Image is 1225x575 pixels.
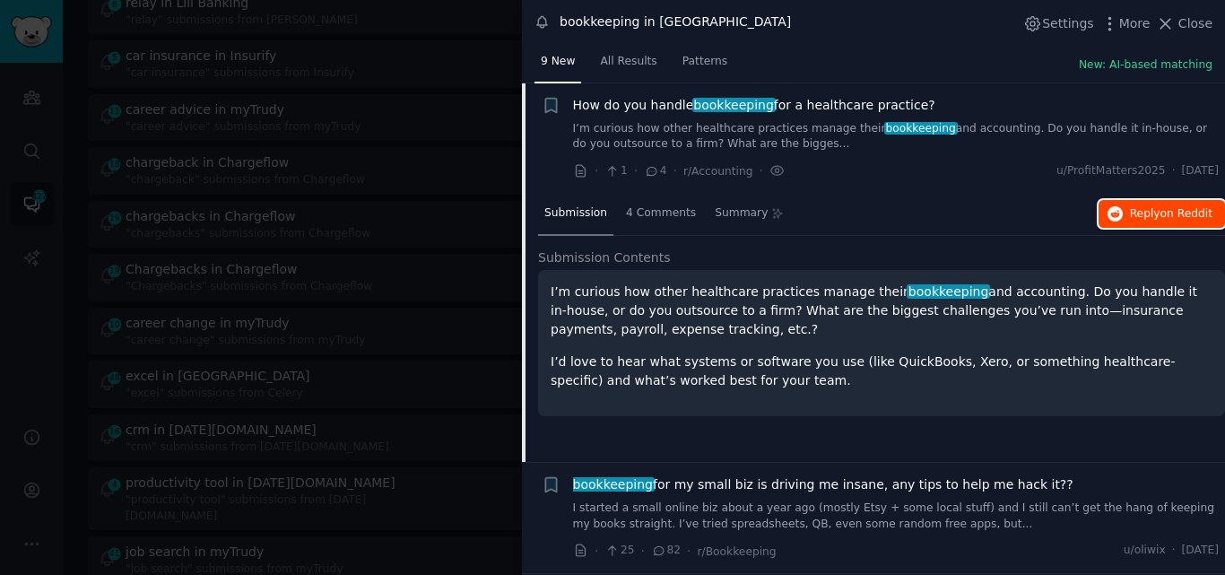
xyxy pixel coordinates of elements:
[715,205,768,222] span: Summary
[634,161,638,180] span: ·
[884,122,958,135] span: bookkeeping
[1160,207,1212,220] span: on Reddit
[573,475,1073,494] a: bookkeepingfor my small biz is driving me insane, any tips to help me hack it??
[1042,14,1093,33] span: Settings
[683,165,753,178] span: r/Accounting
[600,54,656,70] span: All Results
[573,475,1073,494] span: for my small biz is driving me insane, any tips to help me hack it??
[651,543,681,559] span: 82
[641,542,645,561] span: ·
[594,48,663,84] a: All Results
[573,501,1220,532] a: I started a small online biz about a year ago (mostly Etsy + some local stuff) and I still can’t ...
[538,248,671,267] span: Submission Contents
[1079,57,1212,74] button: New: AI-based matching
[1182,163,1219,179] span: [DATE]
[698,545,777,558] span: r/Bookkeeping
[1119,14,1151,33] span: More
[644,163,666,179] span: 4
[551,353,1212,390] p: I’d love to hear what systems or software you use (like QuickBooks, Xero, or something healthcare...
[573,96,935,115] a: How do you handlebookkeepingfor a healthcare practice?
[676,48,734,84] a: Patterns
[1130,206,1212,222] span: Reply
[573,96,935,115] span: How do you handle for a healthcare practice?
[573,121,1220,152] a: I’m curious how other healthcare practices manage theirbookkeepingand accounting. Do you handle i...
[541,54,575,70] span: 9 New
[1100,14,1151,33] button: More
[626,205,696,222] span: 4 Comments
[1178,14,1212,33] span: Close
[1182,543,1219,559] span: [DATE]
[1023,14,1093,33] button: Settings
[534,48,581,84] a: 9 New
[1172,163,1176,179] span: ·
[595,542,598,561] span: ·
[1056,163,1166,179] span: u/ProfitMatters2025
[1099,200,1225,229] button: Replyon Reddit
[571,477,655,492] span: bookkeeping
[551,283,1212,339] p: I’m curious how other healthcare practices manage their and accounting. Do you handle it in-house...
[760,161,763,180] span: ·
[595,161,598,180] span: ·
[692,98,776,112] span: bookkeeping
[682,54,727,70] span: Patterns
[544,205,607,222] span: Submission
[1172,543,1176,559] span: ·
[560,13,791,31] div: bookkeeping in [GEOGRAPHIC_DATA]
[907,284,990,299] span: bookkeeping
[1156,14,1212,33] button: Close
[604,163,627,179] span: 1
[687,542,691,561] span: ·
[604,543,634,559] span: 25
[673,161,677,180] span: ·
[1124,543,1166,559] span: u/oliwix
